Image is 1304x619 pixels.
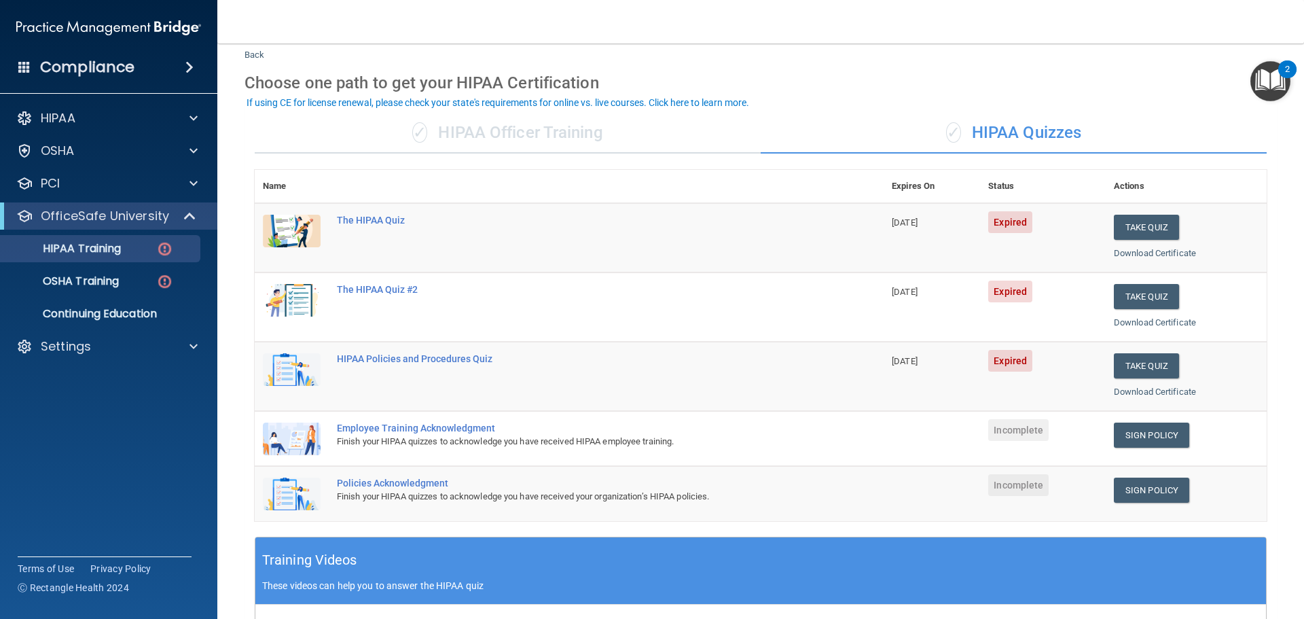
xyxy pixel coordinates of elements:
h5: Training Videos [262,548,357,572]
div: The HIPAA Quiz [337,215,816,226]
img: PMB logo [16,14,201,41]
th: Name [255,170,329,203]
button: Take Quiz [1114,353,1179,378]
button: Take Quiz [1114,284,1179,309]
span: [DATE] [892,217,918,228]
a: PCI [16,175,198,192]
div: HIPAA Quizzes [761,113,1267,154]
p: These videos can help you to answer the HIPAA quiz [262,580,1259,591]
th: Actions [1106,170,1267,203]
span: Expired [988,350,1032,372]
span: Expired [988,281,1032,302]
div: Policies Acknowledgment [337,478,816,489]
p: HIPAA [41,110,75,126]
a: Settings [16,338,198,355]
span: Incomplete [988,419,1049,441]
p: OfficeSafe University [41,208,169,224]
button: Take Quiz [1114,215,1179,240]
span: Incomplete [988,474,1049,496]
a: Download Certificate [1114,248,1196,258]
div: If using CE for license renewal, please check your state's requirements for online vs. live cours... [247,98,749,107]
p: PCI [41,175,60,192]
span: ✓ [946,122,961,143]
th: Expires On [884,170,980,203]
th: Status [980,170,1106,203]
div: The HIPAA Quiz #2 [337,284,816,295]
a: Privacy Policy [90,562,151,576]
a: HIPAA [16,110,198,126]
img: danger-circle.6113f641.png [156,241,173,258]
a: Sign Policy [1114,423,1189,448]
span: Ⓒ Rectangle Health 2024 [18,581,129,595]
img: danger-circle.6113f641.png [156,273,173,290]
div: Employee Training Acknowledgment [337,423,816,434]
p: Continuing Education [9,307,194,321]
p: HIPAA Training [9,242,121,255]
a: Download Certificate [1114,387,1196,397]
a: OfficeSafe University [16,208,197,224]
p: OSHA [41,143,75,159]
p: OSHA Training [9,275,119,288]
a: Sign Policy [1114,478,1189,503]
a: Back [244,33,264,60]
div: 2 [1285,69,1290,87]
div: Finish your HIPAA quizzes to acknowledge you have received HIPAA employee training. [337,434,816,450]
span: Expired [988,211,1032,233]
div: Choose one path to get your HIPAA Certification [244,63,1277,103]
div: HIPAA Policies and Procedures Quiz [337,353,816,364]
a: OSHA [16,143,198,159]
div: HIPAA Officer Training [255,113,761,154]
div: Finish your HIPAA quizzes to acknowledge you have received your organization’s HIPAA policies. [337,489,816,505]
button: If using CE for license renewal, please check your state's requirements for online vs. live cours... [244,96,751,109]
a: Download Certificate [1114,317,1196,328]
span: ✓ [412,122,427,143]
span: [DATE] [892,287,918,297]
h4: Compliance [40,58,134,77]
button: Open Resource Center, 2 new notifications [1250,61,1290,101]
p: Settings [41,338,91,355]
a: Terms of Use [18,562,74,576]
span: [DATE] [892,356,918,366]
